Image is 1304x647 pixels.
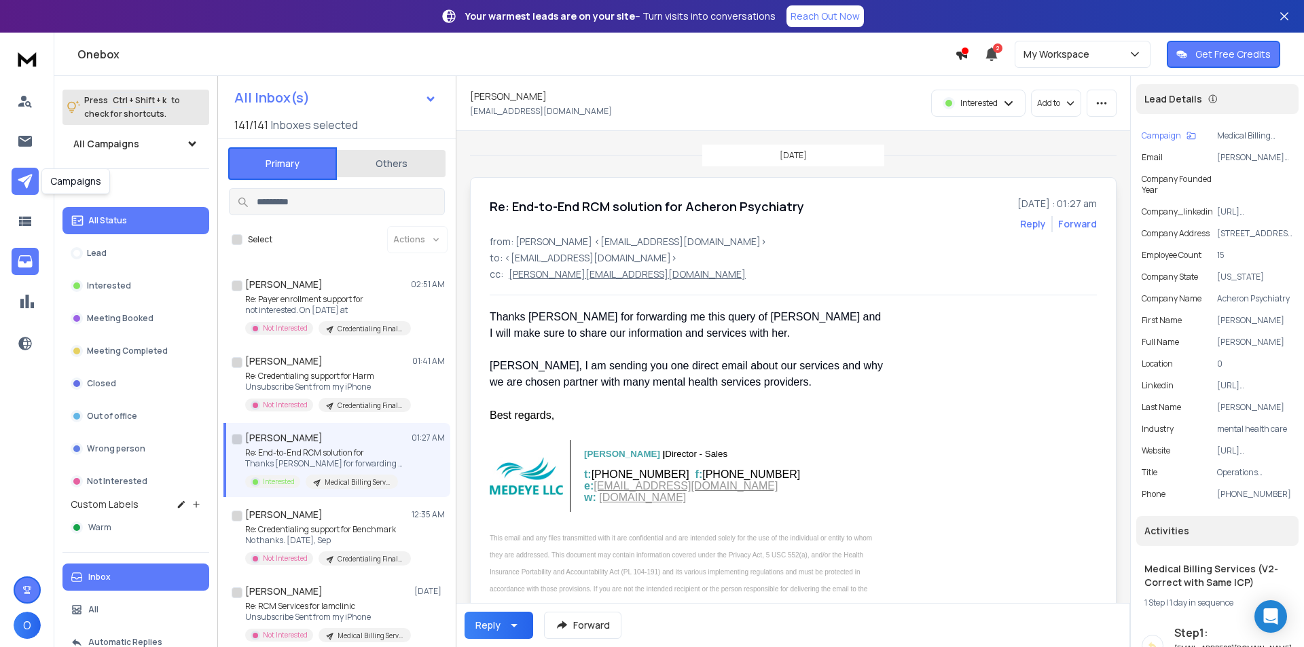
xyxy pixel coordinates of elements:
span: t: [584,468,592,480]
span: e: [584,480,594,492]
h3: Custom Labels [71,498,139,511]
button: All Campaigns [62,130,209,158]
p: Reach Out Now [791,10,860,23]
p: Meeting Booked [87,313,153,324]
p: [PERSON_NAME][EMAIL_ADDRESS][DOMAIN_NAME] [1217,152,1293,163]
p: not interested. On [DATE] at [245,305,408,316]
button: Inbox [62,563,209,591]
h1: [PERSON_NAME] [245,431,323,445]
div: | [1144,597,1290,608]
label: Select [248,234,272,245]
p: Not Interested [87,476,147,487]
h1: All Inbox(s) [234,91,310,105]
button: O [14,612,41,639]
button: Meeting Completed [62,337,209,365]
p: [URL][DOMAIN_NAME] [1217,206,1293,217]
div: [PERSON_NAME], I am sending you one direct email about our services and why we are chosen partner... [490,358,886,390]
a: [DOMAIN_NAME] [599,492,686,503]
h1: Onebox [77,46,955,62]
p: Out of office [87,411,137,422]
h1: [PERSON_NAME] [245,278,323,291]
button: All Inbox(s) [223,84,448,111]
button: Lead [62,240,209,267]
span: 1 day in sequence [1170,597,1233,608]
p: to: <[EMAIL_ADDRESS][DOMAIN_NAME]> [490,251,1097,265]
p: Closed [87,378,116,389]
button: Interested [62,272,209,299]
p: Not Interested [263,323,308,333]
p: Re: Credentialing support for Benchmark [245,524,408,535]
p: linkedin [1142,380,1174,391]
p: Re: End-to-End RCM solution for [245,447,408,458]
button: Others [337,149,446,179]
p: Medical Billing Services (V2- Correct with Same ICP) [338,631,403,641]
span: [PHONE_NUMBER] [702,468,800,480]
p: Campaign [1142,130,1181,141]
p: [EMAIL_ADDRESS][DOMAIN_NAME] [470,106,612,117]
p: title [1142,467,1157,478]
span: 2 [993,43,1002,53]
button: Meeting Booked [62,305,209,332]
h1: [PERSON_NAME] [245,585,323,598]
p: 12:35 AM [412,509,445,520]
p: Add to [1037,98,1060,109]
p: [URL][DOMAIN_NAME] [1217,445,1293,456]
p: 01:41 AM [412,356,445,367]
button: Get Free Credits [1167,41,1280,68]
button: Out of office [62,403,209,430]
p: [PERSON_NAME] [1217,402,1293,413]
p: Not Interested [263,400,308,410]
p: Company State [1142,272,1198,282]
p: Phone [1142,489,1165,500]
p: Unsubscribe Sent from my iPhone [245,382,408,392]
p: location [1142,358,1173,369]
p: First Name [1142,315,1182,326]
p: Lead Details [1144,92,1202,106]
p: All [88,604,98,615]
p: website [1142,445,1170,456]
p: – Turn visits into conversations [465,10,776,23]
p: All Status [88,215,127,226]
font: Best regards, [490,409,554,421]
div: Thanks [PERSON_NAME] for forwarding me this query of [PERSON_NAME] and I will make sure to share ... [490,309,886,341]
button: Campaign [1142,130,1196,141]
p: Unsubscribe Sent from my iPhone [245,612,408,623]
h3: Filters [62,180,209,199]
a: [EMAIL_ADDRESS][DOMAIN_NAME] [594,480,778,492]
p: Re: Credentialing support for Harm [245,371,408,382]
span: [PERSON_NAME] [584,449,660,459]
span: Ctrl + Shift + k [111,92,168,108]
p: Thanks [PERSON_NAME] for forwarding me [245,458,408,469]
h1: [PERSON_NAME] [245,354,323,368]
h1: [PERSON_NAME] [245,508,323,521]
button: Reply [1020,217,1046,231]
div: Forward [1058,217,1097,231]
a: Reach Out Now [786,5,864,27]
div: Open Intercom Messenger [1254,600,1287,633]
button: Reply [465,612,533,639]
p: Operations Manager [1217,467,1293,478]
h1: Medical Billing Services (V2- Correct with Same ICP) [1144,562,1290,589]
p: Company Name [1142,293,1201,304]
p: Full Name [1142,337,1179,348]
span: f: [695,468,703,480]
img: logo [14,46,41,71]
p: Interested [263,477,295,487]
p: Wrong person [87,443,145,454]
h3: Inboxes selected [271,117,358,133]
p: Company Address [1142,228,1210,239]
p: Re: Payer enrollment support for [245,294,408,305]
span: Warm [88,522,111,533]
p: My Workspace [1024,48,1095,61]
p: 0 [1217,358,1293,369]
p: Acheron Psychiatry [1217,293,1293,304]
img: AIorK4xjfC0kzb_0v-ZfEAgRR6eJ4f8TjGLooQ9-LVphoM2ZsDc51QWf3vKERJeWBwelwuSD4bC2Ftp5rXuq [490,457,563,495]
div: Campaigns [41,168,110,194]
p: [URL][DOMAIN_NAME][PERSON_NAME] [1217,380,1293,391]
h6: Step 1 : [1174,625,1293,641]
button: Wrong person [62,435,209,462]
p: [PERSON_NAME] [1217,315,1293,326]
button: Closed [62,370,209,397]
